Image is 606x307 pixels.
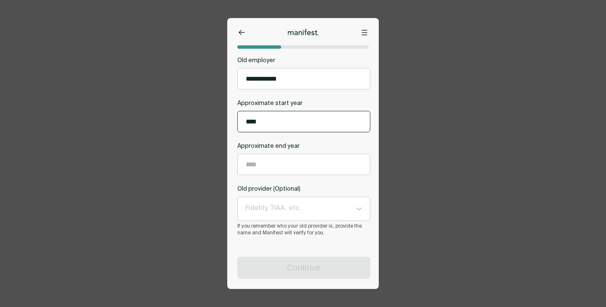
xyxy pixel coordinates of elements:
label: Old employer [237,57,370,65]
label: Old provider (Optional) [237,185,370,193]
label: Approximate end year [237,142,370,150]
label: Approximate start year [237,100,370,108]
span: If you remember who your old provider is, provide the name and Manifest will verify for you. [237,223,370,236]
button: Continue [238,257,370,278]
